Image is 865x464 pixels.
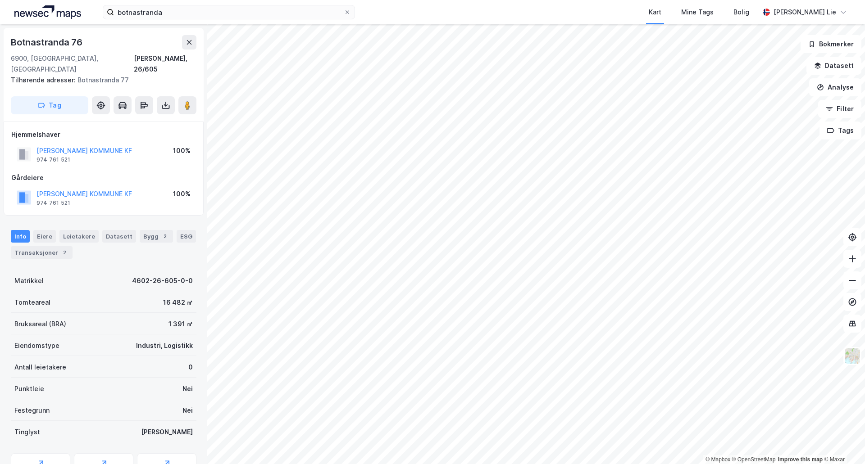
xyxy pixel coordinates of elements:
div: Hjemmelshaver [11,129,196,140]
div: 974 761 521 [36,199,70,207]
span: Tilhørende adresser: [11,76,77,84]
div: Gårdeiere [11,172,196,183]
div: Leietakere [59,230,99,243]
div: Botnastranda 77 [11,75,189,86]
button: Tags [819,122,861,140]
button: Analyse [809,78,861,96]
div: 2 [60,248,69,257]
div: 6900, [GEOGRAPHIC_DATA], [GEOGRAPHIC_DATA] [11,53,134,75]
div: Festegrunn [14,405,50,416]
div: Bygg [140,230,173,243]
div: ESG [177,230,196,243]
div: Bolig [733,7,749,18]
div: Nei [182,405,193,416]
div: Antall leietakere [14,362,66,373]
img: logo.a4113a55bc3d86da70a041830d287a7e.svg [14,5,81,19]
div: Botnastranda 76 [11,35,84,50]
div: Transaksjoner [11,246,73,259]
div: Eiendomstype [14,340,59,351]
div: Nei [182,383,193,394]
button: Datasett [806,57,861,75]
div: 16 482 ㎡ [163,297,193,308]
div: Mine Tags [681,7,714,18]
div: [PERSON_NAME] Lie [774,7,836,18]
div: 974 761 521 [36,156,70,163]
div: 100% [173,189,191,199]
div: Industri, Logistikk [136,340,193,351]
a: OpenStreetMap [732,456,776,463]
a: Mapbox [706,456,730,463]
div: Matrikkel [14,275,44,286]
div: 1 391 ㎡ [168,319,193,329]
a: Improve this map [778,456,823,463]
div: Punktleie [14,383,44,394]
button: Bokmerker [801,35,861,53]
div: Bruksareal (BRA) [14,319,66,329]
div: 2 [160,232,169,241]
div: Datasett [102,230,136,243]
img: Z [844,347,861,365]
div: 4602-26-605-0-0 [132,275,193,286]
div: Eiere [33,230,56,243]
div: Kart [649,7,661,18]
input: Søk på adresse, matrikkel, gårdeiere, leietakere eller personer [114,5,344,19]
div: Info [11,230,30,243]
div: Kontrollprogram for chat [820,421,865,464]
button: Tag [11,96,88,114]
div: 0 [188,362,193,373]
div: [PERSON_NAME] [141,427,193,437]
div: Tinglyst [14,427,40,437]
iframe: Chat Widget [820,421,865,464]
div: 100% [173,145,191,156]
div: [PERSON_NAME], 26/605 [134,53,196,75]
div: Tomteareal [14,297,50,308]
button: Filter [818,100,861,118]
